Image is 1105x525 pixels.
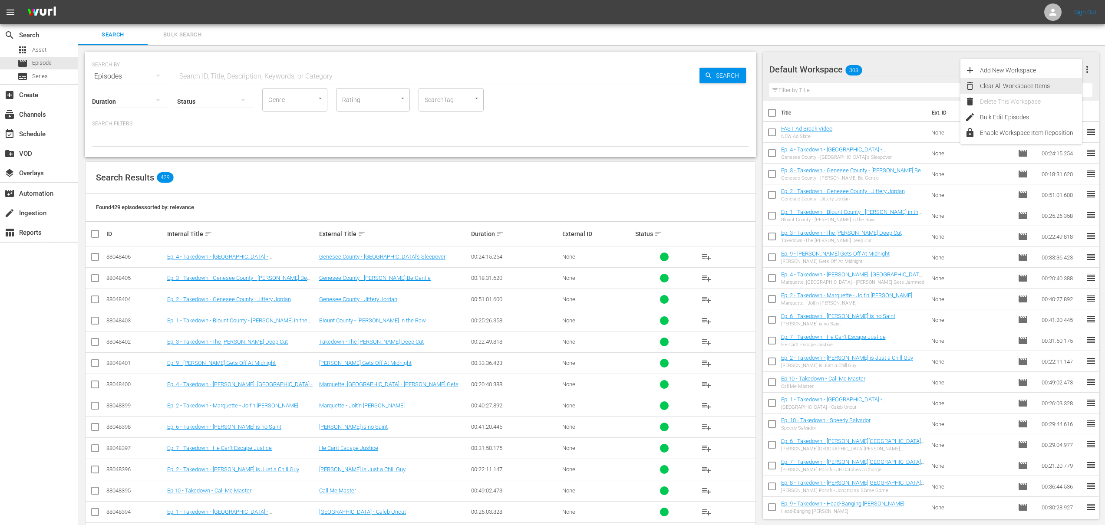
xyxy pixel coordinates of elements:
[927,101,1013,125] th: Ext. ID
[471,402,560,409] div: 00:40:27.892
[1038,309,1086,330] td: 00:41:20.445
[106,230,165,237] div: ID
[92,64,168,89] div: Episodes
[781,146,886,159] a: Ep. 4 - Takedown - [GEOGRAPHIC_DATA] - [GEOGRAPHIC_DATA]'s Sleepover
[32,59,52,67] span: Episode
[781,196,905,202] div: Genesee County - Jittery Jordan
[319,381,462,394] a: Marquette, [GEOGRAPHIC_DATA] - [PERSON_NAME] Gets Jammed
[92,120,749,128] p: Search Filters:
[781,250,890,257] a: Ep. 9 - [PERSON_NAME] Gets Off At Midnight
[1038,226,1086,247] td: 00:22:49.818
[1038,434,1086,455] td: 00:29:04.977
[781,417,871,423] a: Ep. 10 - Takedown - Speedy Salvador
[928,205,1014,226] td: None
[781,500,904,507] a: Ep. 9 - Takedown - Head-Banging [PERSON_NAME]
[1038,393,1086,413] td: 00:26:03.328
[319,423,388,430] a: [PERSON_NAME] is no Saint
[1038,247,1086,268] td: 00:33:36.423
[471,317,560,324] div: 00:25:26.358
[781,459,924,472] a: Ep. 7 - Takedown - [PERSON_NAME][GEOGRAPHIC_DATA] - JR Catches a Charge
[980,62,1082,78] div: Add New Workspace
[696,395,717,416] button: playlist_add
[157,172,173,183] span: 429
[1018,335,1028,346] span: Episode
[1086,293,1096,304] span: reorder
[106,423,165,430] div: 88048398
[106,381,165,387] div: 88048400
[471,275,560,281] div: 00:18:31.620
[1018,148,1028,158] span: Episode
[928,268,1014,289] td: None
[980,125,1082,141] div: Enable Workspace Item Reposition
[701,294,712,305] span: playlist_add
[471,360,560,366] div: 00:33:36.423
[167,253,272,266] a: Ep. 4 - Takedown - [GEOGRAPHIC_DATA] - [GEOGRAPHIC_DATA]'s Sleepover
[781,488,925,493] div: [PERSON_NAME] Parish - Jonathan's Blame Game
[1086,460,1096,470] span: reorder
[781,217,925,223] div: Blount County - [PERSON_NAME] in the Raw
[153,30,212,40] span: Bulk Search
[562,275,633,281] div: None
[696,268,717,289] button: playlist_add
[781,375,865,382] a: Ep.10 - Takedown - Call Me Master
[319,509,406,515] a: [GEOGRAPHIC_DATA] - Caleb Uncut
[167,296,291,302] a: Ep. 2 - Takedown - Genesee County - Jittery Jordan
[928,289,1014,309] td: None
[928,476,1014,497] td: None
[106,296,165,302] div: 88048404
[471,338,560,345] div: 00:22:49.818
[980,78,1082,94] div: Clear All Workspace Items
[1086,127,1096,137] span: reorder
[167,487,251,494] a: Ep.10 - Takedown - Call Me Master
[1018,252,1028,262] span: Episode
[471,381,560,387] div: 00:20:40.388
[167,509,272,522] a: Ep. 1 - Takedown - [GEOGRAPHIC_DATA] - [GEOGRAPHIC_DATA] Uncut
[696,480,717,501] button: playlist_add
[205,230,212,238] span: sort
[4,208,15,218] span: Ingestion
[167,466,299,472] a: Ep. 2 - Takedown - [PERSON_NAME] is Just a Chill Guy
[701,358,712,368] span: playlist_add
[17,45,28,55] span: Asset
[4,188,15,199] span: Automation
[1038,413,1086,434] td: 00:29:44.616
[781,354,913,361] a: Ep. 2 - Takedown - [PERSON_NAME] is Just a Chill Guy
[781,425,871,431] div: Speedy Salvador
[32,46,46,54] span: Asset
[1086,481,1096,491] span: reorder
[4,90,15,100] span: Create
[319,338,424,345] a: Takedown -The [PERSON_NAME] Deep Cut
[712,68,746,83] span: Search
[319,317,426,324] a: Blount County - [PERSON_NAME] in the Raw
[701,400,712,411] span: playlist_add
[106,275,165,281] div: 88048405
[696,438,717,459] button: playlist_add
[1086,189,1096,200] span: reorder
[781,134,832,139] div: NEW Ad Slate
[781,334,886,340] a: Ep. 7 - Takedown - He Can't Escape Justice
[696,459,717,480] button: playlist_add
[701,337,712,347] span: playlist_add
[781,384,865,389] div: Call Me Master
[781,238,902,243] div: Takedown -The [PERSON_NAME] Deep Cut
[106,466,165,472] div: 88048396
[319,253,445,260] a: Genesee County - [GEOGRAPHIC_DATA]'s Sleepover
[928,372,1014,393] td: None
[1018,169,1028,179] span: Episode
[1086,272,1096,283] span: reorder
[696,374,717,395] button: playlist_add
[1074,9,1097,16] a: Sign Out
[980,94,1082,109] div: Delete This Workspace
[928,455,1014,476] td: None
[781,321,895,327] div: [PERSON_NAME] is no Saint
[654,230,662,238] span: sort
[781,279,925,285] div: Marquette, [GEOGRAPHIC_DATA] - [PERSON_NAME] Gets Jammed
[562,317,633,324] div: None
[496,230,504,238] span: sort
[1038,164,1086,184] td: 00:18:31.620
[167,317,311,330] a: Ep. 1 - Takedown - Blount County - [PERSON_NAME] in the Raw
[781,446,925,452] div: [PERSON_NAME][GEOGRAPHIC_DATA][PERSON_NAME][GEOGRAPHIC_DATA] The School Cook
[319,445,378,451] a: He Can't Escape Justice
[562,423,633,430] div: None
[781,396,886,409] a: Ep. 1 - Takedown - [GEOGRAPHIC_DATA] - [GEOGRAPHIC_DATA] Uncut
